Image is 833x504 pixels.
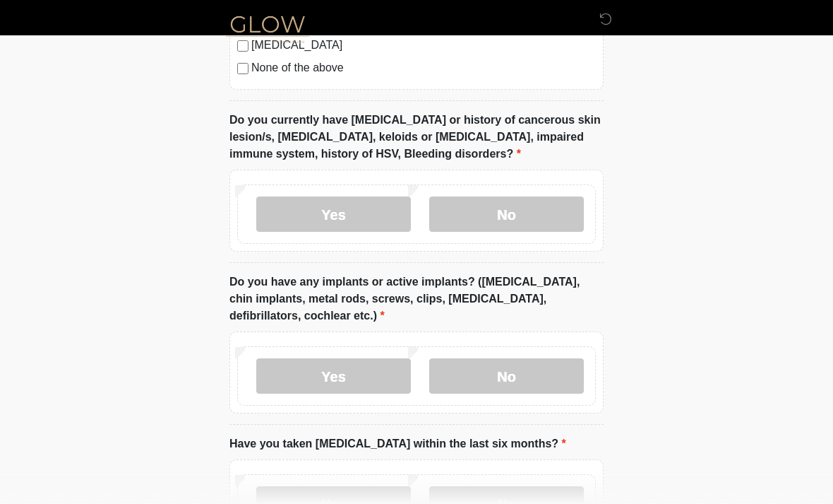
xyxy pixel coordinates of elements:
label: Do you have any implants or active implants? ([MEDICAL_DATA], chin implants, metal rods, screws, ... [229,274,604,324]
label: Have you taken [MEDICAL_DATA] within the last six months? [229,435,566,452]
label: Yes [256,358,411,394]
label: None of the above [251,59,596,76]
img: Glow Medical Spa Logo [215,11,320,47]
label: Do you currently have [MEDICAL_DATA] or history of cancerous skin lesion/s, [MEDICAL_DATA], keloi... [229,112,604,163]
label: No [429,358,584,394]
input: None of the above [237,63,248,74]
label: No [429,197,584,232]
label: Yes [256,197,411,232]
